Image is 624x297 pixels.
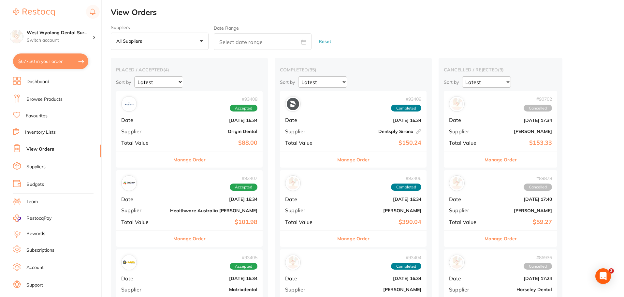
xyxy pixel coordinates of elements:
[123,98,135,110] img: Origin Dental
[337,152,370,168] button: Manage Order
[334,197,421,202] b: [DATE] 16:34
[334,287,421,292] b: [PERSON_NAME]
[27,30,93,36] h4: West Wyalong Dental Surgery (DentalTown 4)
[285,117,329,123] span: Date
[485,231,517,246] button: Manage Order
[285,196,329,202] span: Date
[285,287,329,292] span: Supplier
[317,33,333,50] button: Reset
[487,208,552,213] b: [PERSON_NAME]
[524,97,552,102] span: # 90702
[449,140,482,146] span: Total Value
[449,287,482,292] span: Supplier
[26,113,48,119] a: Favourites
[449,196,482,202] span: Date
[485,152,517,168] button: Manage Order
[487,129,552,134] b: [PERSON_NAME]
[26,282,43,289] a: Support
[287,177,299,189] img: Adam Dental
[121,117,165,123] span: Date
[25,129,56,136] a: Inventory Lists
[26,164,46,170] a: Suppliers
[285,207,329,213] span: Supplier
[524,105,552,112] span: Cancelled
[121,196,165,202] span: Date
[13,53,88,69] button: $677.30 in your order
[214,33,312,50] input: Select date range
[26,230,45,237] a: Rewards
[123,177,135,189] img: Healthware Australia Ridley
[449,128,482,134] span: Supplier
[13,8,55,16] img: Restocq Logo
[285,219,329,225] span: Total Value
[116,91,263,168] div: Origin Dental#93408AcceptedDate[DATE] 16:34SupplierOrigin DentalTotal Value$88.00Manage Order
[444,79,459,85] p: Sort by
[524,263,552,270] span: Cancelled
[334,276,421,281] b: [DATE] 16:34
[116,67,263,73] h2: placed / accepted ( 4 )
[285,275,329,281] span: Date
[449,207,482,213] span: Supplier
[285,128,329,134] span: Supplier
[170,208,257,213] b: Healthware Australia [PERSON_NAME]
[121,140,165,146] span: Total Value
[337,231,370,246] button: Manage Order
[116,79,131,85] p: Sort by
[214,25,239,31] label: Date Range
[334,208,421,213] b: [PERSON_NAME]
[230,184,257,191] span: Accepted
[334,219,421,226] b: $390.04
[26,146,54,153] a: View Orders
[26,199,38,205] a: Team
[230,105,257,112] span: Accepted
[449,219,482,225] span: Total Value
[111,8,624,17] h2: View Orders
[487,219,552,226] b: $59.27
[230,263,257,270] span: Accepted
[170,140,257,146] b: $88.00
[121,275,165,281] span: Date
[170,129,257,134] b: Origin Dental
[524,176,552,181] span: # 89878
[391,105,421,112] span: Completed
[391,97,421,102] span: # 93409
[609,268,614,274] span: 3
[391,263,421,270] span: Completed
[595,268,611,284] div: Open Intercom Messenger
[13,215,51,222] a: RestocqPay
[287,98,299,110] img: Dentsply Sirona
[26,264,44,271] a: Account
[111,33,209,50] button: All suppliers
[524,255,552,260] span: # 86936
[230,97,257,102] span: # 93408
[173,152,206,168] button: Manage Order
[170,118,257,123] b: [DATE] 16:34
[487,287,552,292] b: Horseley Dental
[170,287,257,292] b: Matrixdental
[173,231,206,246] button: Manage Order
[170,219,257,226] b: $101.98
[10,30,23,43] img: West Wyalong Dental Surgery (DentalTown 4)
[391,176,421,181] span: # 93406
[26,247,54,254] a: Subscriptions
[334,140,421,146] b: $150.24
[334,129,421,134] b: Dentsply Sirona
[13,5,55,20] a: Restocq Logo
[230,255,257,260] span: # 93405
[111,25,209,30] label: Suppliers
[391,184,421,191] span: Completed
[13,215,21,222] img: RestocqPay
[27,37,93,44] p: Switch account
[524,184,552,191] span: Cancelled
[26,96,63,103] a: Browse Products
[487,140,552,146] b: $153.33
[287,256,299,269] img: Henry Schein Halas
[26,79,49,85] a: Dashboard
[280,79,295,85] p: Sort by
[121,128,165,134] span: Supplier
[26,181,44,188] a: Budgets
[449,275,482,281] span: Date
[487,197,552,202] b: [DATE] 17:40
[170,276,257,281] b: [DATE] 16:34
[116,170,263,247] div: Healthware Australia Ridley#93407AcceptedDate[DATE] 16:34SupplierHealthware Australia [PERSON_NAM...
